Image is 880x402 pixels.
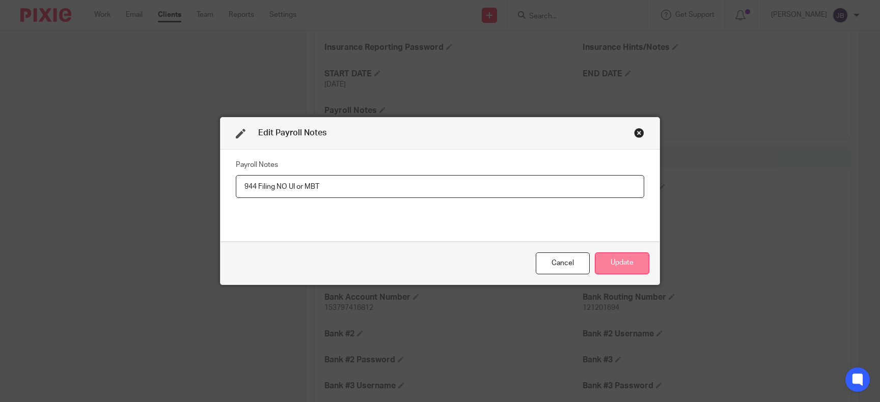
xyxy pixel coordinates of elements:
[634,128,644,138] div: Close this dialog window
[236,160,278,170] label: Payroll Notes
[236,175,644,198] input: Payroll Notes
[536,252,590,274] div: Close this dialog window
[595,252,649,274] button: Update
[258,129,326,137] span: Edit Payroll Notes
